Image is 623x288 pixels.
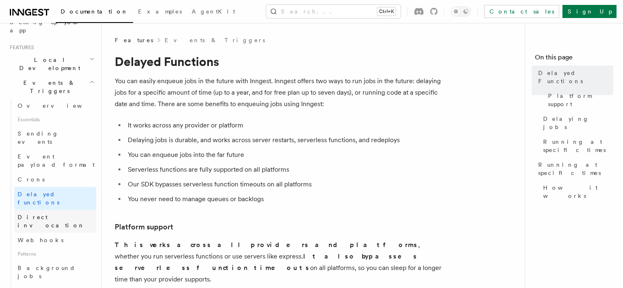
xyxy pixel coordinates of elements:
[540,180,613,203] a: How it works
[115,221,173,233] a: Platform support
[562,5,616,18] a: Sign Up
[125,193,442,205] li: You never need to manage queues or backlogs
[133,2,187,22] a: Examples
[14,187,96,210] a: Delayed functions
[7,15,96,38] a: Setting up your app
[543,115,613,131] span: Delaying jobs
[7,44,34,51] span: Features
[14,126,96,149] a: Sending events
[18,130,59,145] span: Sending events
[192,8,235,15] span: AgentKit
[18,214,85,229] span: Direct invocation
[266,5,401,18] button: Search...Ctrl+K
[538,161,613,177] span: Running at specific times
[7,79,89,95] span: Events & Triggers
[125,149,442,161] li: You can enqueue jobs into the far future
[125,134,442,146] li: Delaying jobs is durable, and works across server restarts, serverless functions, and redeploys
[14,172,96,187] a: Crons
[125,120,442,131] li: It works across any provider or platform
[187,2,240,22] a: AgentKit
[138,8,182,15] span: Examples
[18,153,95,168] span: Event payload format
[484,5,559,18] a: Contact sales
[535,157,613,180] a: Running at specific times
[115,54,442,69] h1: Delayed Functions
[115,241,418,249] strong: This works across all providers and platforms
[548,92,613,108] span: Platform support
[7,75,96,98] button: Events & Triggers
[18,176,45,183] span: Crons
[540,111,613,134] a: Delaying jobs
[125,164,442,175] li: Serverless functions are fully supported on all platforms
[7,56,89,72] span: Local Development
[538,69,613,85] span: Delayed Functions
[18,265,75,279] span: Background jobs
[14,113,96,126] span: Essentials
[535,66,613,88] a: Delayed Functions
[61,8,128,15] span: Documentation
[543,184,613,200] span: How it works
[14,261,96,283] a: Background jobs
[14,210,96,233] a: Direct invocation
[125,179,442,190] li: Our SDK bypasses serverless function timeouts on all platforms
[115,239,442,285] p: , whether you run serverless functions or use servers like express. on all platforms, so you can ...
[14,98,96,113] a: Overview
[115,75,442,110] p: You can easily enqueue jobs in the future with Inngest. Inngest offers two ways to run jobs in th...
[18,237,63,243] span: Webhooks
[7,52,96,75] button: Local Development
[18,191,59,206] span: Delayed functions
[56,2,133,23] a: Documentation
[18,102,102,109] span: Overview
[451,7,471,16] button: Toggle dark mode
[14,149,96,172] a: Event payload format
[535,52,613,66] h4: On this page
[377,7,396,16] kbd: Ctrl+K
[14,247,96,261] span: Patterns
[545,88,613,111] a: Platform support
[540,134,613,157] a: Running at specific times
[14,233,96,247] a: Webhooks
[115,36,153,44] span: Features
[165,36,265,44] a: Events & Triggers
[543,138,613,154] span: Running at specific times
